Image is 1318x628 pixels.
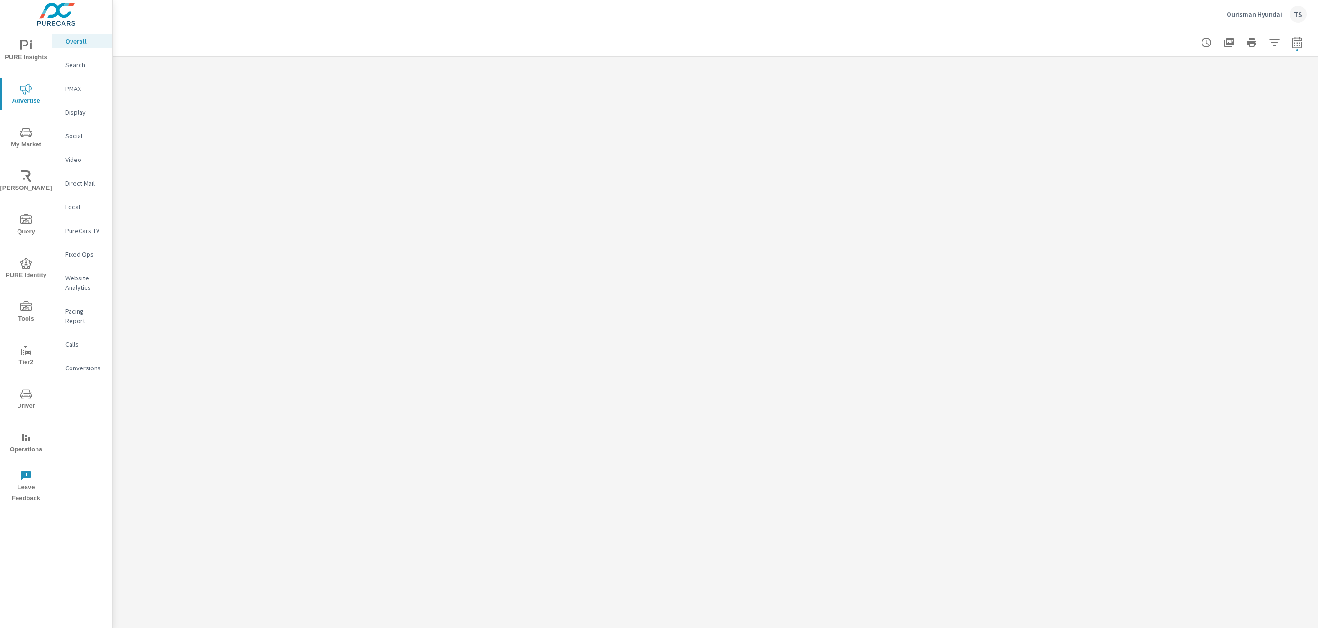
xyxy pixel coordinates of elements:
div: Social [52,129,112,143]
div: Calls [52,337,112,351]
div: PMAX [52,81,112,96]
p: Ourisman Hyundai [1227,10,1282,18]
div: Conversions [52,361,112,375]
div: nav menu [0,28,52,508]
button: Apply Filters [1265,33,1284,52]
span: Advertise [3,83,49,107]
p: Local [65,202,105,212]
p: Website Analytics [65,273,105,292]
span: Leave Feedback [3,470,49,504]
span: PURE Insights [3,40,49,63]
div: PureCars TV [52,224,112,238]
div: Fixed Ops [52,247,112,261]
button: Select Date Range [1288,33,1307,52]
div: Overall [52,34,112,48]
p: Conversions [65,363,105,373]
button: Print Report [1242,33,1261,52]
span: My Market [3,127,49,150]
p: Pacing Report [65,306,105,325]
span: PURE Identity [3,258,49,281]
p: Social [65,131,105,141]
div: Website Analytics [52,271,112,295]
span: Tools [3,301,49,324]
div: Display [52,105,112,119]
div: Direct Mail [52,176,112,190]
span: [PERSON_NAME] [3,170,49,194]
p: Fixed Ops [65,250,105,259]
div: TS [1290,6,1307,23]
div: Local [52,200,112,214]
span: Operations [3,432,49,455]
p: Display [65,108,105,117]
div: Video [52,153,112,167]
button: "Export Report to PDF" [1220,33,1238,52]
p: Search [65,60,105,70]
div: Search [52,58,112,72]
div: Pacing Report [52,304,112,328]
p: Direct Mail [65,179,105,188]
p: Calls [65,340,105,349]
span: Driver [3,388,49,412]
p: Video [65,155,105,164]
p: PMAX [65,84,105,93]
p: PureCars TV [65,226,105,235]
span: Query [3,214,49,237]
p: Overall [65,36,105,46]
span: Tier2 [3,345,49,368]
